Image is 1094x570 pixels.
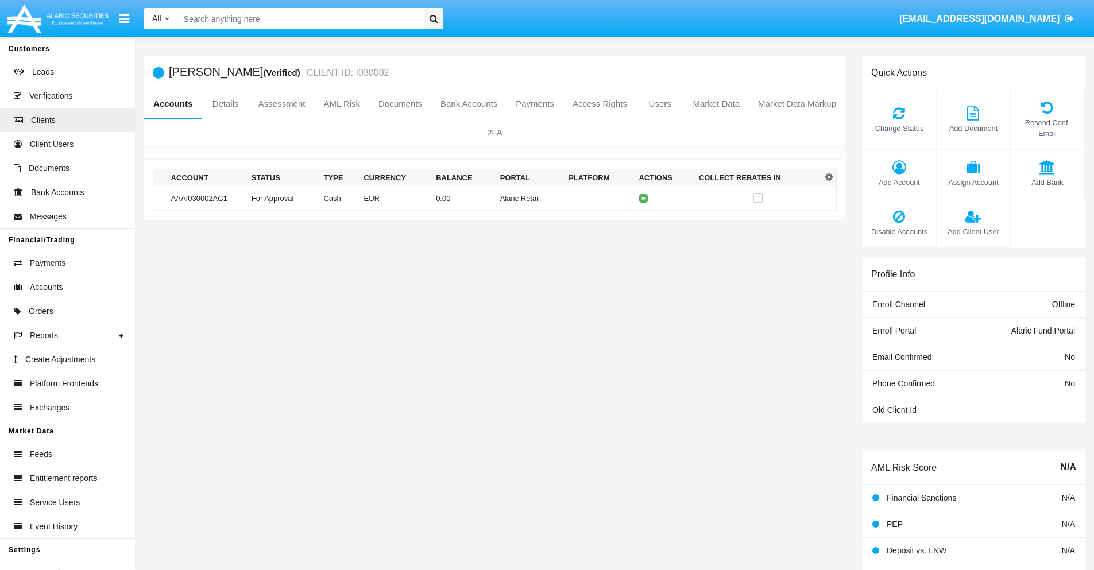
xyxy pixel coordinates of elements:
td: Cash [319,186,359,211]
span: N/A [1062,546,1075,555]
span: Reports [30,329,58,342]
h6: AML Risk Score [871,462,937,473]
td: 0.00 [431,186,496,211]
span: Bank Accounts [31,187,84,199]
h6: Profile Info [871,269,915,280]
span: Clients [31,114,56,126]
a: Documents [369,90,431,118]
span: Exchanges [30,402,69,414]
td: AAAI030002AC1 [167,186,247,211]
span: Orders [29,305,53,317]
th: Portal [496,169,565,187]
span: Assign Account [942,177,1004,188]
span: No [1065,352,1075,362]
span: Service Users [30,497,80,509]
a: Assessment [249,90,315,118]
a: Accounts [144,90,202,118]
span: [EMAIL_ADDRESS][DOMAIN_NAME] [899,14,1060,24]
span: Add Account [868,177,930,188]
span: Offline [1052,300,1075,309]
th: Platform [564,169,634,187]
span: Verifications [29,90,72,102]
a: Bank Accounts [431,90,507,118]
span: No [1065,379,1075,388]
span: Change Status [868,123,930,134]
span: Old Client Id [872,405,917,414]
span: Resend Conf. Email [1016,117,1078,139]
a: All [144,13,178,25]
span: Messages [30,211,67,223]
a: Access Rights [563,90,636,118]
img: Logo image [6,2,110,36]
h6: Quick Actions [871,67,927,78]
span: Alaric Fund Portal [1011,326,1075,335]
a: Market Data [683,90,749,118]
span: PEP [887,519,903,529]
a: AML Risk [314,90,369,118]
span: Email Confirmed [872,352,931,362]
div: (Verified) [263,66,303,79]
span: Documents [29,162,69,175]
th: Collect Rebates In [694,169,822,187]
span: Add Client User [942,226,1004,237]
span: Enroll Portal [872,326,916,335]
span: Disable Accounts [868,226,930,237]
span: N/A [1060,460,1076,474]
input: Search [178,8,420,29]
td: EUR [359,186,431,211]
span: Phone Confirmed [872,379,935,388]
span: N/A [1062,493,1075,502]
span: Feeds [30,448,52,460]
span: Entitlement reports [30,472,98,484]
a: 2FA [144,119,845,146]
span: Event History [30,521,78,533]
span: Deposit vs. LNW [887,546,946,555]
th: Account [167,169,247,187]
a: [EMAIL_ADDRESS][DOMAIN_NAME] [894,3,1080,35]
th: Status [247,169,319,187]
th: Actions [635,169,694,187]
th: Balance [431,169,496,187]
a: Market Data Markup [749,90,845,118]
th: Type [319,169,359,187]
span: Leads [32,66,54,78]
small: CLIENT ID: I030002 [304,68,389,77]
span: Add Bank [1016,177,1078,188]
a: Users [636,90,683,118]
span: Financial Sanctions [887,493,956,502]
td: For Approval [247,186,319,211]
span: Create Adjustments [25,354,95,366]
td: Alaric Retail [496,186,565,211]
span: Accounts [30,281,63,293]
span: Payments [30,257,65,269]
a: Payments [507,90,563,118]
a: Details [202,90,249,118]
span: All [152,14,161,23]
span: N/A [1062,519,1075,529]
span: Add Document [942,123,1004,134]
span: Enroll Channel [872,300,925,309]
th: Currency [359,169,431,187]
h5: [PERSON_NAME] [169,66,389,79]
span: Client Users [30,138,74,150]
span: Platform Frontends [30,378,98,390]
